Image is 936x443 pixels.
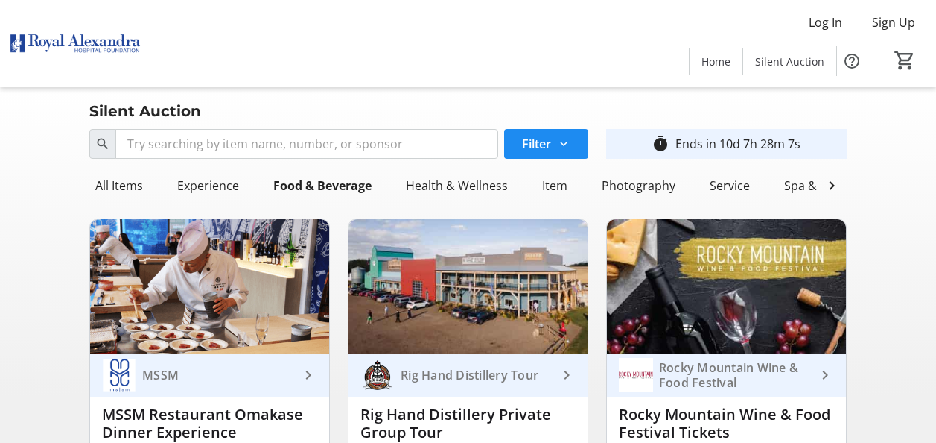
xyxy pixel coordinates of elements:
mat-icon: keyboard_arrow_right [299,366,317,384]
div: Health & Wellness [400,171,514,201]
div: Rig Hand Distillery Tour [395,368,558,383]
span: Home [701,54,730,69]
span: Sign Up [872,13,915,31]
button: Sign Up [860,10,927,34]
span: Log In [809,13,842,31]
input: Try searching by item name, number, or sponsor [115,129,498,159]
mat-icon: timer_outline [652,135,669,153]
div: Photography [596,171,681,201]
span: Filter [522,135,551,153]
div: Spa & Beauty [778,171,865,201]
img: Rig Hand Distillery Tour [360,358,395,392]
div: Item [536,171,573,201]
img: MSSM Restaurant Omakase Dinner Experience [90,219,329,354]
div: Ends in 10d 7h 28m 7s [675,135,800,153]
img: Royal Alexandra Hospital Foundation's Logo [9,6,141,81]
div: Service [704,171,756,201]
div: MSSM Restaurant Omakase Dinner Experience [102,406,317,442]
div: Silent Auction [80,99,210,123]
div: All Items [89,171,149,201]
img: MSSM [102,358,136,392]
a: Silent Auction [743,48,836,75]
mat-icon: keyboard_arrow_right [816,366,834,384]
a: Rocky Mountain Wine & Food FestivalRocky Mountain Wine & Food Festival [607,354,846,397]
div: Rocky Mountain Wine & Food Festival Tickets [619,406,834,442]
button: Cart [891,47,918,74]
div: Rig Hand Distillery Private Group Tour [360,406,576,442]
button: Help [837,46,867,76]
div: Experience [171,171,245,201]
img: Rocky Mountain Wine & Food Festival Tickets [607,219,846,354]
img: Rig Hand Distillery Private Group Tour [348,219,588,354]
button: Filter [504,129,588,159]
div: Rocky Mountain Wine & Food Festival [653,360,816,390]
a: Home [690,48,742,75]
button: Log In [797,10,854,34]
div: Food & Beverage [267,171,378,201]
img: Rocky Mountain Wine & Food Festival [619,358,653,392]
span: Silent Auction [755,54,824,69]
a: MSSMMSSM [90,354,329,397]
a: Rig Hand Distillery TourRig Hand Distillery Tour [348,354,588,397]
mat-icon: keyboard_arrow_right [558,366,576,384]
div: MSSM [136,368,299,383]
